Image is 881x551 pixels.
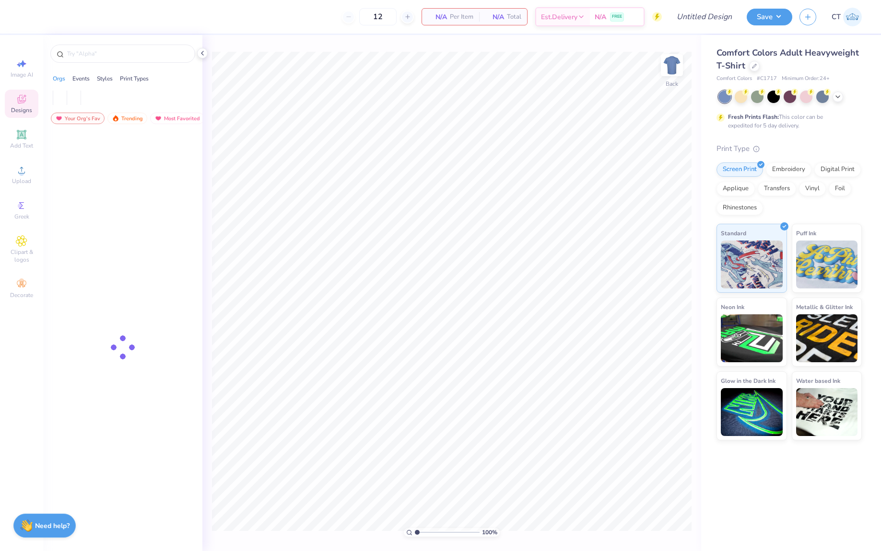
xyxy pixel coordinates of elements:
[150,113,204,124] div: Most Favorited
[717,182,755,196] div: Applique
[721,388,783,436] img: Glow in the Dark Ink
[757,75,777,83] span: # C1717
[35,521,70,530] strong: Need help?
[796,388,858,436] img: Water based Ink
[482,528,497,537] span: 100 %
[11,71,33,79] span: Image AI
[507,12,521,22] span: Total
[154,115,162,122] img: most_fav.gif
[662,56,681,75] img: Back
[721,314,783,362] img: Neon Ink
[717,162,763,177] div: Screen Print
[721,302,744,312] span: Neon Ink
[51,113,105,124] div: Your Org's Fav
[428,12,447,22] span: N/A
[829,182,851,196] div: Foil
[832,11,841,23] span: CT
[796,314,858,362] img: Metallic & Glitter Ink
[120,74,149,83] div: Print Types
[112,115,119,122] img: trending.gif
[53,74,65,83] div: Orgs
[721,228,746,238] span: Standard
[728,113,779,121] strong: Fresh Prints Flash:
[799,182,826,196] div: Vinyl
[10,142,33,149] span: Add Text
[717,47,859,71] span: Comfort Colors Adult Heavyweight T-Shirt
[97,74,113,83] div: Styles
[359,8,397,25] input: – –
[669,7,740,26] input: Untitled Design
[717,143,862,154] div: Print Type
[66,49,189,58] input: Try "Alpha"
[796,376,840,386] span: Water based Ink
[14,213,29,220] span: Greek
[11,106,32,114] span: Designs
[72,74,90,83] div: Events
[107,113,147,124] div: Trending
[541,12,577,22] span: Est. Delivery
[5,248,38,264] span: Clipart & logos
[666,80,678,88] div: Back
[747,9,792,25] button: Save
[721,241,783,288] img: Standard
[12,177,31,185] span: Upload
[814,162,861,177] div: Digital Print
[10,291,33,299] span: Decorate
[717,75,752,83] span: Comfort Colors
[55,115,63,122] img: most_fav.gif
[728,113,846,130] div: This color can be expedited for 5 day delivery.
[843,8,862,26] img: Carly Tapson
[721,376,775,386] span: Glow in the Dark Ink
[766,162,811,177] div: Embroidery
[758,182,796,196] div: Transfers
[595,12,606,22] span: N/A
[832,8,862,26] a: CT
[796,228,816,238] span: Puff Ink
[485,12,504,22] span: N/A
[717,201,763,215] div: Rhinestones
[796,241,858,288] img: Puff Ink
[782,75,830,83] span: Minimum Order: 24 +
[796,302,853,312] span: Metallic & Glitter Ink
[612,13,622,20] span: FREE
[450,12,473,22] span: Per Item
